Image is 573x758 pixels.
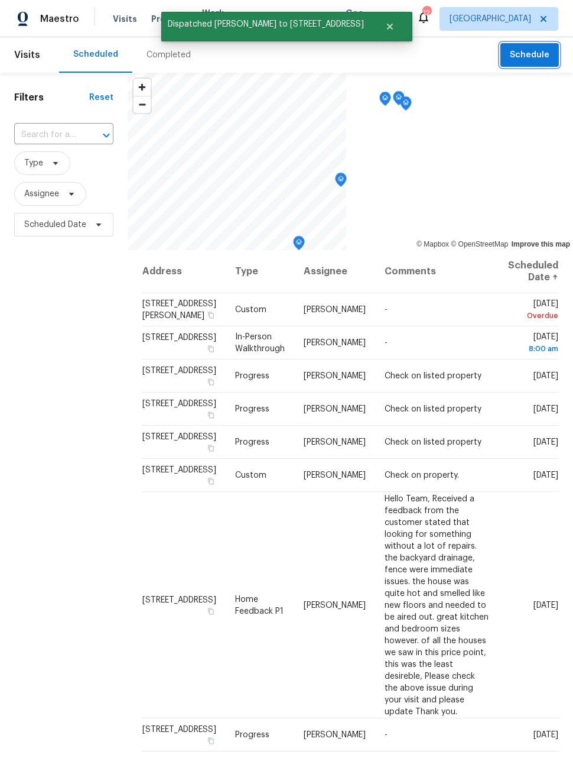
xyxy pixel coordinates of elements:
div: Completed [146,49,191,61]
th: Address [142,250,226,293]
span: [STREET_ADDRESS] [142,367,216,375]
span: Check on listed property [385,438,481,446]
span: Type [24,157,43,169]
button: Schedule [500,43,559,67]
div: Map marker [393,91,405,109]
a: Improve this map [512,240,570,248]
button: Copy Address [206,605,216,616]
span: [PERSON_NAME] [304,438,366,446]
span: [GEOGRAPHIC_DATA] [450,13,531,25]
button: Copy Address [206,410,216,420]
span: [STREET_ADDRESS] [142,466,216,474]
button: Copy Address [206,476,216,487]
div: Map marker [400,96,412,115]
span: Progress [235,372,269,380]
span: [STREET_ADDRESS][PERSON_NAME] [142,300,216,320]
span: Visits [113,13,137,25]
th: Assignee [294,250,375,293]
a: OpenStreetMap [451,240,508,248]
button: Copy Address [206,377,216,387]
span: Work Orders [202,7,232,31]
button: Copy Address [206,443,216,453]
div: Map marker [335,173,347,191]
span: [PERSON_NAME] [304,601,366,609]
div: Reset [89,92,113,103]
div: Map marker [379,92,391,110]
button: Copy Address [206,310,216,320]
span: [DATE] [533,405,558,413]
button: Zoom out [134,96,151,113]
span: Custom [235,306,266,314]
input: Search for an address... [14,126,80,144]
span: Check on property. [385,471,459,480]
span: [DATE] [508,300,558,322]
span: [PERSON_NAME] [304,372,366,380]
span: Visits [14,42,40,68]
span: Progress [235,731,269,739]
th: Scheduled Date ↑ [499,250,559,293]
div: 12 [422,7,431,19]
span: Maestro [40,13,79,25]
span: [PERSON_NAME] [304,405,366,413]
span: [PERSON_NAME] [304,471,366,480]
button: Close [370,15,409,38]
span: [PERSON_NAME] [304,306,366,314]
th: Type [226,250,294,293]
div: 8:00 am [508,343,558,355]
button: Zoom in [134,79,151,96]
th: Comments [375,250,499,293]
span: [PERSON_NAME] [304,731,366,739]
span: Dispatched [PERSON_NAME] to [STREET_ADDRESS] [161,12,370,37]
span: [PERSON_NAME] [304,339,366,347]
span: [DATE] [533,438,558,446]
canvas: Map [128,73,346,250]
h1: Filters [14,92,89,103]
div: Overdue [508,310,558,322]
span: Schedule [510,48,549,63]
span: [STREET_ADDRESS] [142,433,216,441]
div: Scheduled [73,48,118,60]
span: [DATE] [533,731,558,739]
button: Open [98,127,115,144]
div: Map marker [293,236,305,254]
span: Assignee [24,188,59,200]
span: [DATE] [533,601,558,609]
button: Copy Address [206,344,216,354]
span: Projects [151,13,188,25]
span: [DATE] [508,333,558,355]
span: Home Feedback P1 [235,595,284,615]
a: Mapbox [416,240,449,248]
span: - [385,731,388,739]
span: Check on listed property [385,405,481,413]
span: [DATE] [533,372,558,380]
span: - [385,339,388,347]
span: Custom [235,471,266,480]
span: Progress [235,438,269,446]
span: Progress [235,405,269,413]
button: Copy Address [206,736,216,746]
span: - [385,306,388,314]
span: Geo Assignments [346,7,402,31]
span: [STREET_ADDRESS] [142,725,216,734]
span: Scheduled Date [24,219,86,231]
span: Hello Team, Received a feedback from the customer stated that looking for something without a lot... [385,494,489,715]
span: Check on listed property [385,372,481,380]
span: In-Person Walkthrough [235,333,285,353]
span: [STREET_ADDRESS] [142,333,216,342]
span: [STREET_ADDRESS] [142,595,216,604]
span: [DATE] [533,471,558,480]
span: [STREET_ADDRESS] [142,400,216,408]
